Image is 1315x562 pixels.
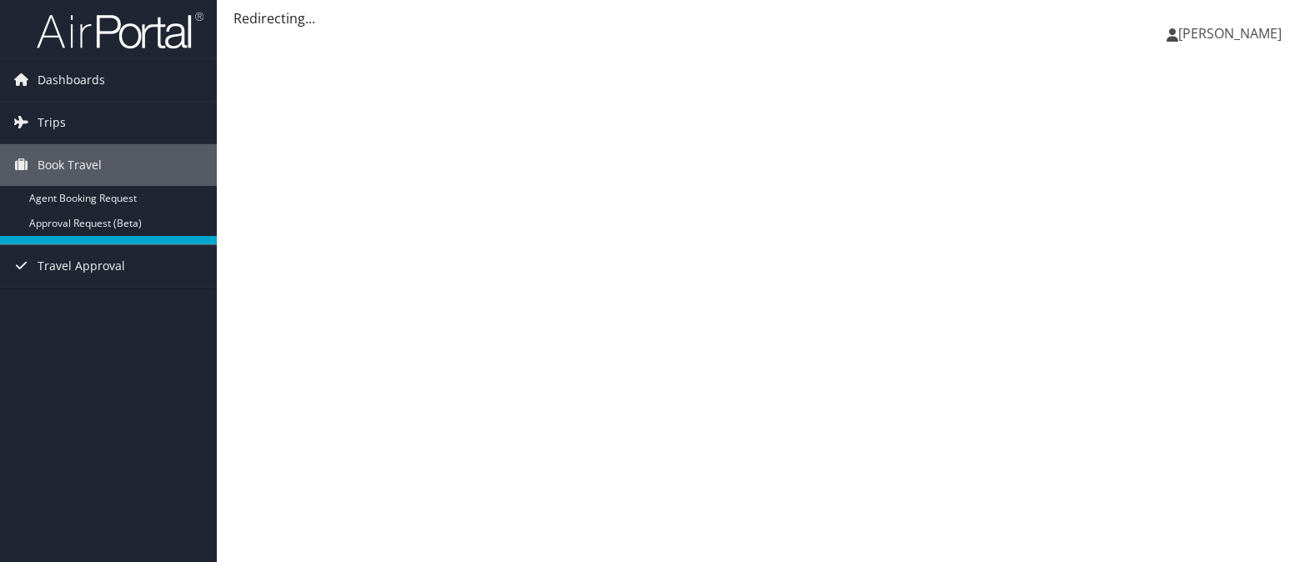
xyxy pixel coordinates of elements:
span: Travel Approval [38,245,125,287]
span: Dashboards [38,59,105,101]
span: [PERSON_NAME] [1178,24,1282,43]
div: Redirecting... [233,8,1298,28]
img: airportal-logo.png [37,11,203,50]
span: Book Travel [38,144,102,186]
span: Trips [38,102,66,143]
a: [PERSON_NAME] [1167,8,1298,58]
